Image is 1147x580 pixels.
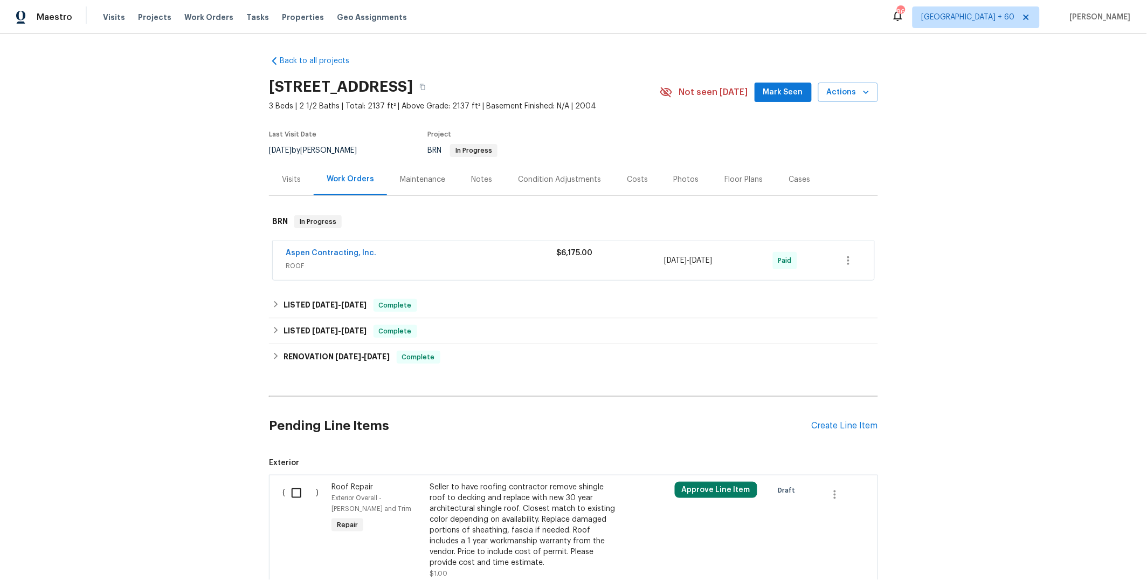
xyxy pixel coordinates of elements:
[1066,12,1131,23] span: [PERSON_NAME]
[284,299,367,312] h6: LISTED
[337,12,407,23] span: Geo Assignments
[679,87,748,98] span: Not seen [DATE]
[269,458,878,468] span: Exterior
[284,351,390,364] h6: RENOVATION
[269,131,316,138] span: Last Visit Date
[789,174,811,185] div: Cases
[471,174,492,185] div: Notes
[331,483,373,491] span: Roof Repair
[269,56,372,66] a: Back to all projects
[333,520,362,530] span: Repair
[312,327,367,335] span: -
[375,326,416,337] span: Complete
[269,147,292,154] span: [DATE]
[675,482,757,498] button: Approve Line Item
[430,482,619,568] div: Seller to have roofing contractor remove shingle roof to decking and replace with new 30 year arc...
[427,131,451,138] span: Project
[341,327,367,335] span: [DATE]
[413,77,432,97] button: Copy Address
[327,174,374,185] div: Work Orders
[138,12,171,23] span: Projects
[427,147,498,154] span: BRN
[37,12,72,23] span: Maestro
[451,147,496,154] span: In Progress
[331,495,411,512] span: Exterior Overall - [PERSON_NAME] and Trim
[282,174,301,185] div: Visits
[286,261,556,271] span: ROOF
[103,12,125,23] span: Visits
[897,6,904,17] div: 860
[272,215,288,228] h6: BRN
[312,327,338,335] span: [DATE]
[556,249,592,257] span: $6,175.00
[335,353,361,360] span: [DATE]
[284,325,367,338] h6: LISTED
[375,300,416,311] span: Complete
[269,101,660,112] span: 3 Beds | 2 1/2 Baths | Total: 2137 ft² | Above Grade: 2137 ft² | Basement Finished: N/A | 2004
[430,570,447,577] span: $1.00
[812,421,878,431] div: Create Line Item
[282,12,324,23] span: Properties
[295,216,341,227] span: In Progress
[690,257,713,264] span: [DATE]
[341,301,367,309] span: [DATE]
[400,174,445,185] div: Maintenance
[827,86,869,99] span: Actions
[269,318,878,344] div: LISTED [DATE]-[DATE]Complete
[755,83,812,103] button: Mark Seen
[778,485,800,496] span: Draft
[269,292,878,318] div: LISTED [DATE]-[DATE]Complete
[518,174,601,185] div: Condition Adjustments
[725,174,763,185] div: Floor Plans
[627,174,648,185] div: Costs
[922,12,1015,23] span: [GEOGRAPHIC_DATA] + 60
[269,401,812,451] h2: Pending Line Items
[364,353,390,360] span: [DATE]
[335,353,390,360] span: -
[269,144,370,157] div: by [PERSON_NAME]
[269,344,878,370] div: RENOVATION [DATE]-[DATE]Complete
[674,174,699,185] div: Photos
[778,255,796,266] span: Paid
[398,352,439,363] span: Complete
[246,13,269,21] span: Tasks
[818,83,878,103] button: Actions
[312,301,338,309] span: [DATE]
[286,249,376,257] a: Aspen Contracting, Inc.
[184,12,233,23] span: Work Orders
[665,255,713,266] span: -
[269,204,878,239] div: BRN In Progress
[312,301,367,309] span: -
[763,86,803,99] span: Mark Seen
[269,81,413,92] h2: [STREET_ADDRESS]
[665,257,687,264] span: [DATE]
